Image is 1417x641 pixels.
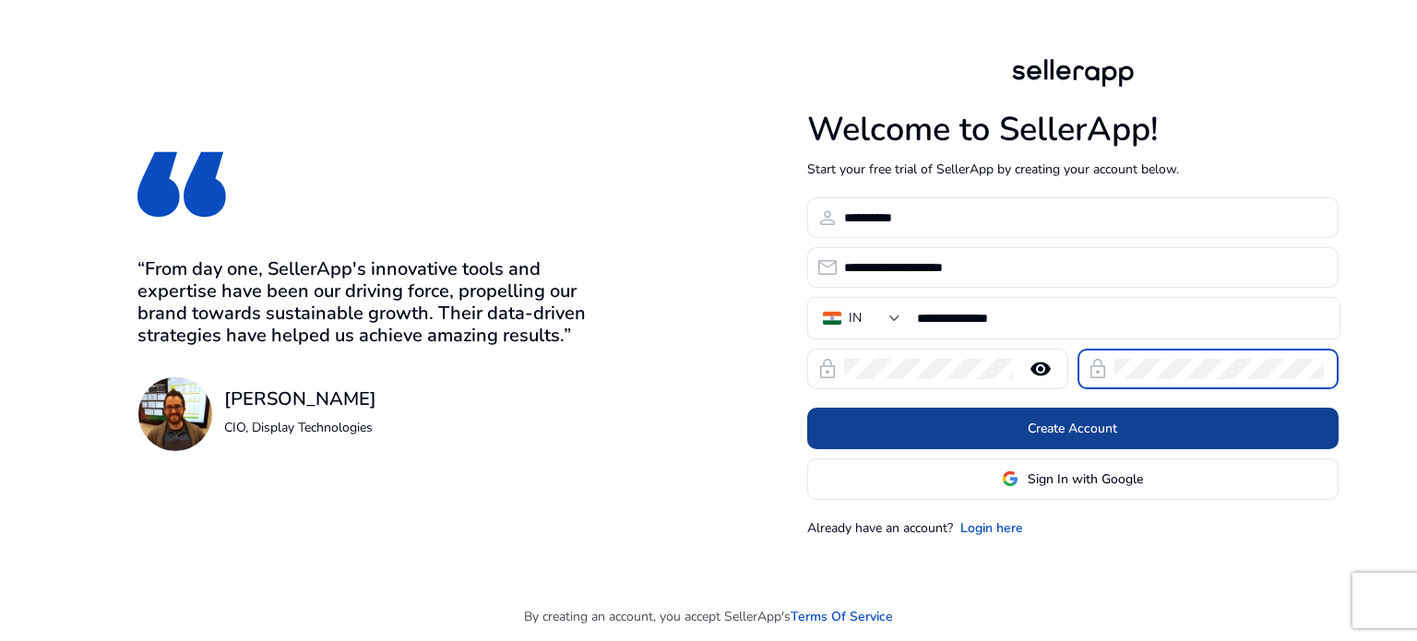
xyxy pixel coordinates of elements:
[224,418,376,437] p: CIO, Display Technologies
[807,458,1339,500] button: Sign In with Google
[1028,419,1117,438] span: Create Account
[807,518,953,538] p: Already have an account?
[960,518,1023,538] a: Login here
[816,358,839,380] span: lock
[1018,358,1063,380] mat-icon: remove_red_eye
[807,160,1339,179] p: Start your free trial of SellerApp by creating your account below.
[807,408,1339,449] button: Create Account
[224,388,376,410] h3: [PERSON_NAME]
[791,607,893,626] a: Terms Of Service
[816,207,839,229] span: person
[1028,469,1143,489] span: Sign In with Google
[807,110,1339,149] h1: Welcome to SellerApp!
[849,308,862,328] div: IN
[1087,358,1109,380] span: lock
[137,258,610,347] h3: “From day one, SellerApp's innovative tools and expertise have been our driving force, propelling...
[816,256,839,279] span: email
[1002,470,1018,487] img: google-logo.svg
